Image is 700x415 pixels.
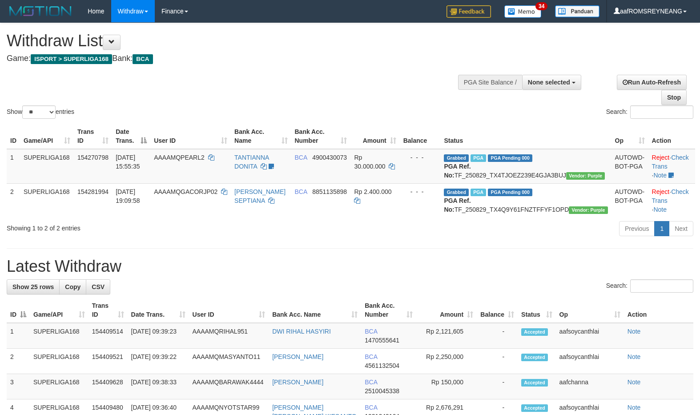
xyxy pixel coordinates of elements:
b: PGA Ref. No: [444,163,471,179]
a: Note [628,328,641,335]
th: Trans ID: activate to sort column ascending [89,298,128,323]
td: 2 [7,349,30,374]
span: BCA [365,353,377,360]
a: Note [628,379,641,386]
select: Showentries [22,105,56,119]
td: SUPERLIGA168 [30,374,89,399]
label: Search: [606,105,693,119]
th: Bank Acc. Number: activate to sort column ascending [361,298,416,323]
b: PGA Ref. No: [444,197,471,213]
td: Rp 2,121,605 [416,323,477,349]
a: Check Trans [652,154,689,170]
span: BCA [365,379,377,386]
td: AUTOWD-BOT-PGA [611,149,648,184]
span: BCA [133,54,153,64]
td: 1 [7,149,20,184]
td: AAAAMQMASYANTO11 [189,349,269,374]
th: Balance [400,124,441,149]
span: [DATE] 19:09:58 [116,188,140,204]
th: Date Trans.: activate to sort column descending [112,124,150,149]
span: Copy 4900430073 to clipboard [312,154,347,161]
span: BCA [365,328,377,335]
th: Balance: activate to sort column ascending [477,298,518,323]
input: Search: [630,279,693,293]
span: PGA Pending [488,154,532,162]
span: BCA [365,404,377,411]
th: Bank Acc. Name: activate to sort column ascending [231,124,291,149]
span: Vendor URL: https://trx4.1velocity.biz [569,206,607,214]
a: Reject [652,188,670,195]
td: [DATE] 09:39:23 [128,323,189,349]
span: PGA Pending [488,189,532,196]
th: Status: activate to sort column ascending [518,298,556,323]
a: Show 25 rows [7,279,60,294]
a: Check Trans [652,188,689,204]
a: Note [628,353,641,360]
td: SUPERLIGA168 [30,323,89,349]
td: - [477,323,518,349]
td: SUPERLIGA168 [20,149,74,184]
a: Previous [619,221,655,236]
th: Amount: activate to sort column ascending [416,298,477,323]
a: [PERSON_NAME] SEPTIANA [234,188,286,204]
td: 3 [7,374,30,399]
td: AAAAMQBARAWAK4444 [189,374,269,399]
a: Run Auto-Refresh [617,75,687,90]
span: Rp 2.400.000 [354,188,391,195]
span: Copy 1470555641 to clipboard [365,337,399,344]
img: MOTION_logo.png [7,4,74,18]
span: Accepted [521,354,548,361]
th: Bank Acc. Name: activate to sort column ascending [269,298,361,323]
th: Date Trans.: activate to sort column ascending [128,298,189,323]
td: Rp 150,000 [416,374,477,399]
th: Op: activate to sort column ascending [611,124,648,149]
th: ID: activate to sort column descending [7,298,30,323]
a: Copy [59,279,86,294]
td: aafsoycanthlai [556,349,624,374]
h1: Withdraw List [7,32,458,50]
span: Accepted [521,328,548,336]
span: 34 [535,2,547,10]
td: · · [648,149,695,184]
span: AAAAMQPEARL2 [154,154,205,161]
label: Search: [606,279,693,293]
td: 2 [7,183,20,218]
img: Feedback.jpg [447,5,491,18]
th: Status [440,124,611,149]
div: PGA Site Balance / [458,75,522,90]
td: - [477,374,518,399]
th: Game/API: activate to sort column ascending [20,124,74,149]
input: Search: [630,105,693,119]
span: Marked by aafnonsreyleab [471,189,486,196]
span: Grabbed [444,189,469,196]
span: Rp 30.000.000 [354,154,385,170]
td: AUTOWD-BOT-PGA [611,183,648,218]
td: Rp 2,250,000 [416,349,477,374]
td: - [477,349,518,374]
a: [PERSON_NAME] [272,353,323,360]
td: aafsoycanthlai [556,323,624,349]
a: Stop [661,90,687,105]
div: Showing 1 to 2 of 2 entries [7,220,285,233]
span: Marked by aafmaleo [471,154,486,162]
label: Show entries [7,105,74,119]
th: Game/API: activate to sort column ascending [30,298,89,323]
div: - - - [403,187,437,196]
a: Reject [652,154,670,161]
td: [DATE] 09:39:22 [128,349,189,374]
th: Trans ID: activate to sort column ascending [74,124,112,149]
span: Copy 8851135898 to clipboard [312,188,347,195]
td: [DATE] 09:38:33 [128,374,189,399]
td: 1 [7,323,30,349]
th: ID [7,124,20,149]
td: 154409628 [89,374,128,399]
th: Amount: activate to sort column ascending [350,124,399,149]
span: CSV [92,283,105,290]
span: Accepted [521,404,548,412]
span: 154270798 [77,154,109,161]
span: Copy [65,283,80,290]
a: Note [653,172,667,179]
a: [PERSON_NAME] [272,379,323,386]
span: Grabbed [444,154,469,162]
h4: Game: Bank: [7,54,458,63]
